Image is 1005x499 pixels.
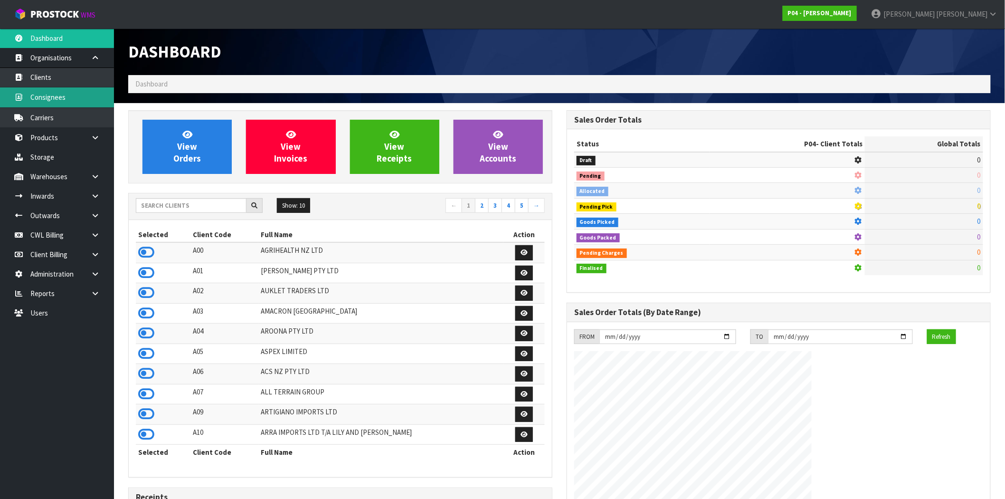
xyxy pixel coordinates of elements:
[190,384,258,404] td: A07
[190,344,258,364] td: A05
[977,186,981,195] span: 0
[142,120,232,174] a: ViewOrders
[136,227,190,242] th: Selected
[128,41,221,62] span: Dashboard
[190,324,258,344] td: A04
[977,248,981,257] span: 0
[977,202,981,211] span: 0
[577,172,605,181] span: Pending
[190,227,258,242] th: Client Code
[503,445,545,460] th: Action
[977,217,981,226] span: 0
[14,8,26,20] img: cube-alt.png
[480,129,516,164] span: View Accounts
[258,227,503,242] th: Full Name
[515,198,529,213] a: 5
[277,198,310,213] button: Show: 10
[190,445,258,460] th: Client Code
[577,202,616,212] span: Pending Pick
[783,6,857,21] a: P04 - [PERSON_NAME]
[577,249,627,258] span: Pending Charges
[258,303,503,324] td: AMACRON [GEOGRAPHIC_DATA]
[574,136,710,152] th: Status
[883,10,935,19] span: [PERSON_NAME]
[190,424,258,445] td: A10
[347,198,545,215] nav: Page navigation
[258,424,503,445] td: ARRA IMPORTS LTD T/A LILY AND [PERSON_NAME]
[258,242,503,263] td: AGRIHEALTH NZ LTD
[977,155,981,164] span: 0
[574,115,983,125] h3: Sales Order Totals
[190,303,258,324] td: A03
[804,139,816,148] span: P04
[977,263,981,272] span: 0
[577,218,618,227] span: Goods Picked
[136,445,190,460] th: Selected
[574,329,599,345] div: FROM
[454,120,543,174] a: ViewAccounts
[190,404,258,425] td: A09
[710,136,865,152] th: - Client Totals
[462,198,475,213] a: 1
[977,232,981,241] span: 0
[377,129,412,164] span: View Receipts
[488,198,502,213] a: 3
[865,136,983,152] th: Global Totals
[528,198,545,213] a: →
[190,242,258,263] td: A00
[503,227,545,242] th: Action
[190,364,258,384] td: A06
[446,198,462,213] a: ←
[475,198,489,213] a: 2
[258,344,503,364] td: ASPEX LIMITED
[30,8,79,20] span: ProStock
[577,187,608,196] span: Allocated
[977,171,981,180] span: 0
[258,324,503,344] td: AROONA PTY LTD
[258,283,503,304] td: AUKLET TRADERS LTD
[574,308,983,317] h3: Sales Order Totals (By Date Range)
[788,9,852,17] strong: P04 - [PERSON_NAME]
[577,264,607,273] span: Finalised
[173,129,201,164] span: View Orders
[258,263,503,283] td: [PERSON_NAME] PTY LTD
[274,129,307,164] span: View Invoices
[258,404,503,425] td: ARTIGIANO IMPORTS LTD
[258,364,503,384] td: ACS NZ PTY LTD
[350,120,439,174] a: ViewReceipts
[135,79,168,88] span: Dashboard
[750,329,768,345] div: TO
[81,10,95,19] small: WMS
[927,329,956,345] button: Refresh
[502,198,515,213] a: 4
[577,156,596,165] span: Draft
[190,263,258,283] td: A01
[936,10,987,19] span: [PERSON_NAME]
[246,120,335,174] a: ViewInvoices
[258,384,503,404] td: ALL TERRAIN GROUP
[190,283,258,304] td: A02
[577,233,620,243] span: Goods Packed
[258,445,503,460] th: Full Name
[136,198,247,213] input: Search clients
